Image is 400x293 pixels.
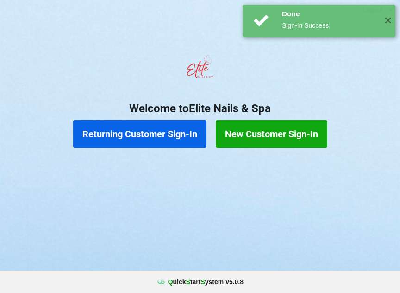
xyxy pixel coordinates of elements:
[168,277,244,287] b: uick tart ystem v 5.0.8
[181,51,219,88] img: EliteNailsSpa-Logo1.png
[168,278,173,286] span: Q
[156,277,166,287] img: favicon.ico
[186,278,190,286] span: S
[73,120,206,148] button: Returning Customer Sign-In
[200,278,205,286] span: S
[282,9,377,19] div: Done
[216,120,327,148] button: New Customer Sign-In
[282,21,377,30] div: Sign-In Success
